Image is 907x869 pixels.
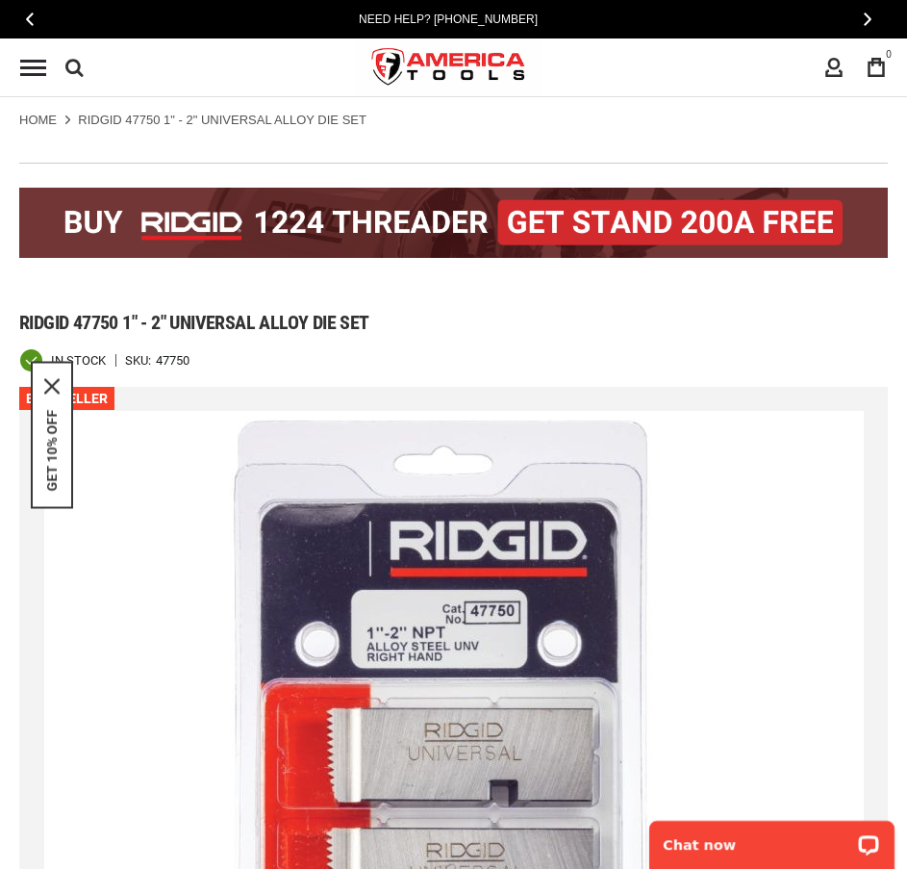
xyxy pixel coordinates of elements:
[78,113,366,127] strong: RIDGID 47750 1" - 2" UNIVERSAL ALLOY DIE SET
[886,49,892,60] span: 0
[353,10,543,29] a: Need Help? [PHONE_NUMBER]
[858,49,894,86] a: 0
[637,808,907,869] iframe: LiveChat chat widget
[44,378,60,394] button: Close
[19,188,888,258] img: BOGO: Buy the RIDGID® 1224 Threader (26092), get the 92467 200A Stand FREE!
[44,409,60,491] button: GET 10% OFF
[44,378,60,394] svg: close icon
[51,354,106,367] span: In stock
[19,311,369,334] span: Ridgid 47750 1" - 2" universal alloy die set
[125,354,156,367] strong: SKU
[20,60,46,76] div: Menu
[156,354,189,367] div: 47750
[864,12,871,26] span: Next
[19,348,106,372] div: Availability
[26,12,34,26] span: Previous
[356,32,542,104] img: America Tools
[19,112,57,129] a: Home
[356,32,542,104] a: store logo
